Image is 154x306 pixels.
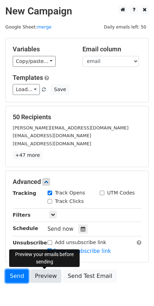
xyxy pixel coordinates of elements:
[63,269,117,283] a: Send Test Email
[55,239,106,246] label: Add unsubscribe link
[5,269,29,283] a: Send
[101,24,149,30] a: Daily emails left: 50
[30,269,61,283] a: Preview
[13,125,129,130] small: [PERSON_NAME][EMAIL_ADDRESS][DOMAIN_NAME]
[107,189,135,197] label: UTM Codes
[119,272,154,306] div: 聊天小组件
[13,141,91,146] small: [EMAIL_ADDRESS][DOMAIN_NAME]
[13,190,36,196] strong: Tracking
[13,178,141,186] h5: Advanced
[13,151,42,160] a: +47 more
[13,56,56,67] a: Copy/paste...
[13,113,141,121] h5: 50 Recipients
[82,45,142,53] h5: Email column
[119,272,154,306] iframe: Chat Widget
[51,84,69,95] button: Save
[13,240,47,246] strong: Unsubscribe
[5,5,149,17] h2: New Campaign
[9,249,80,267] div: Preview your emails before sending
[48,248,111,254] a: Copy unsubscribe link
[55,189,85,197] label: Track Opens
[13,225,38,231] strong: Schedule
[5,24,51,30] small: Google Sheet:
[13,84,40,95] a: Load...
[13,45,72,53] h5: Variables
[13,212,31,218] strong: Filters
[13,133,91,138] small: [EMAIL_ADDRESS][DOMAIN_NAME]
[37,24,51,30] a: merge
[48,226,74,232] span: Send now
[13,74,43,81] a: Templates
[101,23,149,31] span: Daily emails left: 50
[55,198,84,205] label: Track Clicks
